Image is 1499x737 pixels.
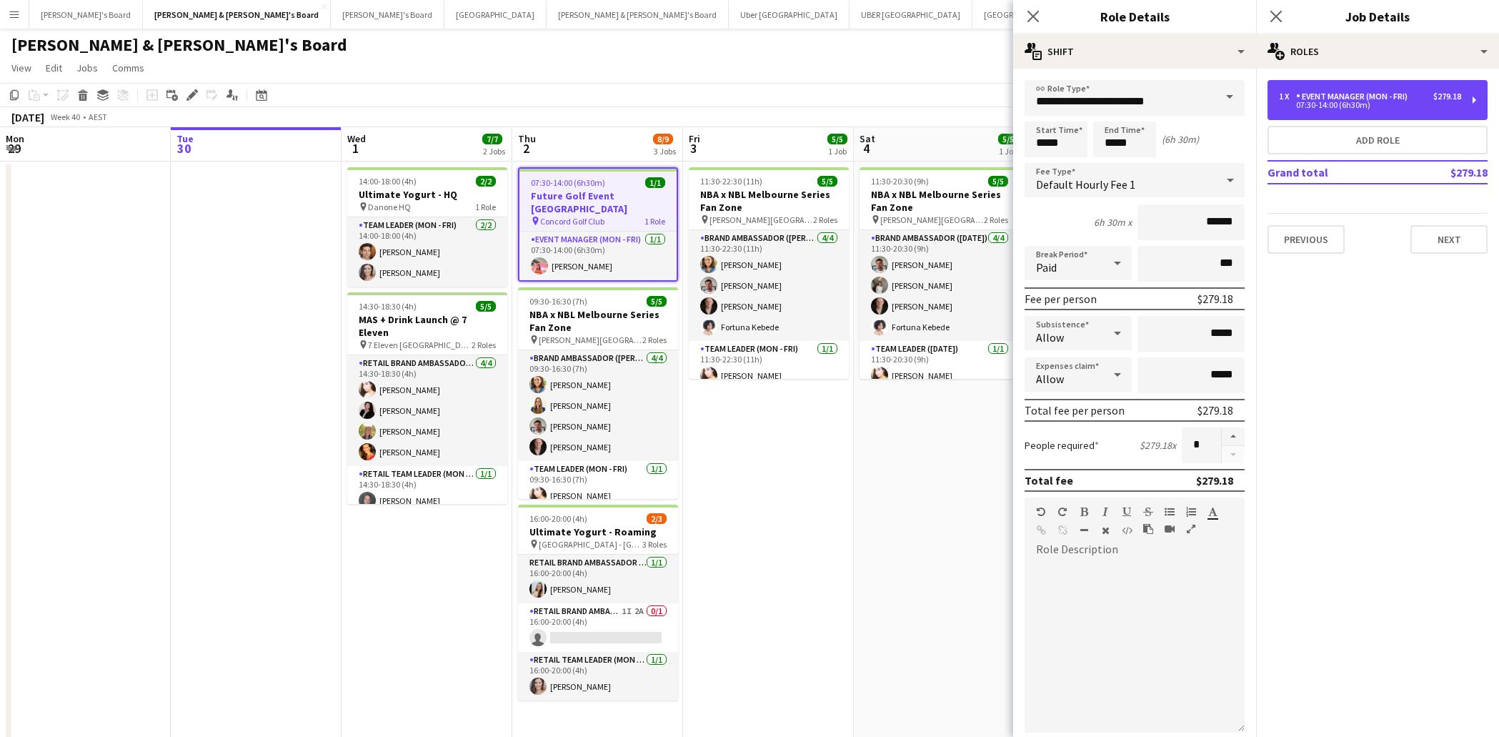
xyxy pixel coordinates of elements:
button: Add role [1268,126,1488,154]
h3: Ultimate Yogurt - HQ [347,188,507,201]
span: Fri [689,132,700,145]
span: Allow [1036,372,1064,386]
div: 2 Jobs [483,146,505,157]
div: [DATE] [11,110,44,124]
span: Sat [860,132,875,145]
button: Redo [1057,506,1067,518]
span: 7/7 [482,134,502,144]
button: Undo [1036,506,1046,518]
span: 2 Roles [642,335,667,345]
button: [PERSON_NAME] & [PERSON_NAME]'s Board [547,1,729,29]
span: Wed [347,132,366,145]
span: 5/5 [998,134,1018,144]
span: View [11,61,31,74]
button: [PERSON_NAME]'s Board [29,1,143,29]
app-job-card: 11:30-22:30 (11h)5/5NBA x NBL Melbourne Series Fan Zone [PERSON_NAME][GEOGRAPHIC_DATA], [GEOGRAPH... [689,167,849,379]
app-job-card: 11:30-20:30 (9h)5/5NBA x NBL Melbourne Series Fan Zone [PERSON_NAME][GEOGRAPHIC_DATA], [GEOGRAPHI... [860,167,1020,379]
span: Thu [518,132,536,145]
app-card-role: Event Manager (Mon - Fri)1/107:30-14:00 (6h30m)[PERSON_NAME] [519,232,677,280]
span: [PERSON_NAME][GEOGRAPHIC_DATA], [GEOGRAPHIC_DATA] [709,214,813,225]
span: 5/5 [476,301,496,312]
span: 7 Eleven [GEOGRAPHIC_DATA] [368,340,472,350]
span: Paid [1036,260,1057,274]
span: 29 [4,140,24,157]
div: 6h 30m x [1094,216,1132,229]
span: 1 Role [644,216,665,227]
span: 30 [174,140,194,157]
td: Grand total [1268,161,1403,184]
span: 09:30-16:30 (7h) [529,296,587,307]
app-job-card: 16:00-20:00 (4h)2/3Ultimate Yogurt - Roaming [GEOGRAPHIC_DATA] - [GEOGRAPHIC_DATA]3 RolesRETAIL B... [518,505,678,701]
span: 14:30-18:30 (4h) [359,301,417,312]
span: Danone HQ [368,202,411,212]
div: $279.18 x [1140,439,1176,452]
span: 5/5 [817,176,837,187]
div: $279.18 [1197,403,1233,417]
span: 2/2 [476,176,496,187]
span: 2 Roles [984,214,1008,225]
a: Edit [40,59,68,77]
h3: MAS + Drink Launch @ 7 Eleven [347,313,507,339]
span: 8/9 [653,134,673,144]
div: 09:30-16:30 (7h)5/5NBA x NBL Melbourne Series Fan Zone [PERSON_NAME][GEOGRAPHIC_DATA], [GEOGRAPHI... [518,287,678,499]
span: 5/5 [827,134,847,144]
div: 1 x [1279,91,1296,102]
h3: NBA x NBL Melbourne Series Fan Zone [860,188,1020,214]
span: [GEOGRAPHIC_DATA] - [GEOGRAPHIC_DATA] [539,539,642,550]
span: 2 Roles [813,214,837,225]
span: 3 [687,140,700,157]
h3: Future Golf Event [GEOGRAPHIC_DATA] [519,189,677,215]
h3: NBA x NBL Melbourne Series Fan Zone [689,188,849,214]
span: 11:30-20:30 (9h) [871,176,929,187]
span: 11:30-22:30 (11h) [700,176,762,187]
div: AEST [89,112,107,122]
div: $279.18 [1196,473,1233,488]
button: Italic [1100,506,1110,518]
button: [PERSON_NAME]'s Board [331,1,444,29]
h3: Ultimate Yogurt - Roaming [518,525,678,538]
app-card-role: Brand Ambassador ([DATE])4/411:30-20:30 (9h)[PERSON_NAME][PERSON_NAME][PERSON_NAME]Fortuna Kebede [860,230,1020,341]
button: Previous [1268,225,1345,254]
button: [PERSON_NAME] & [PERSON_NAME]'s Board [143,1,331,29]
app-job-card: 14:30-18:30 (4h)5/5MAS + Drink Launch @ 7 Eleven 7 Eleven [GEOGRAPHIC_DATA]2 RolesRETAIL Brand Am... [347,292,507,504]
div: 1 Job [828,146,847,157]
span: Edit [46,61,62,74]
span: Concord Golf Club [540,216,604,227]
app-card-role: RETAIL Brand Ambassador (Mon - Fri)1/116:00-20:00 (4h)[PERSON_NAME] [518,555,678,603]
button: Horizontal Line [1079,525,1089,536]
button: Paste as plain text [1143,523,1153,535]
div: $279.18 [1197,292,1233,306]
span: 2 [516,140,536,157]
div: 07:30-14:00 (6h30m) [1279,102,1461,109]
div: $279.18 [1433,91,1461,102]
app-card-role: Team Leader (Mon - Fri)1/109:30-16:30 (7h)[PERSON_NAME] [518,461,678,510]
label: People required [1025,439,1099,452]
app-card-role: Team Leader ([DATE])1/111:30-20:30 (9h)[PERSON_NAME] [860,341,1020,390]
span: Comms [112,61,144,74]
span: 3 Roles [642,539,667,550]
button: [GEOGRAPHIC_DATA] [444,1,547,29]
h3: Job Details [1256,7,1499,26]
span: 2/3 [647,513,667,524]
button: Strikethrough [1143,506,1153,518]
div: Total fee [1025,473,1073,488]
app-job-card: 14:00-18:00 (4h)2/2Ultimate Yogurt - HQ Danone HQ1 RoleTeam Leader (Mon - Fri)2/214:00-18:00 (4h)... [347,167,507,287]
h3: Role Details [1013,7,1256,26]
span: Tue [176,132,194,145]
app-card-role: Brand Ambassador ([PERSON_NAME])4/411:30-22:30 (11h)[PERSON_NAME][PERSON_NAME][PERSON_NAME]Fortun... [689,230,849,341]
span: 14:00-18:00 (4h) [359,176,417,187]
span: Jobs [76,61,98,74]
div: Fee per person [1025,292,1097,306]
span: 07:30-14:00 (6h30m) [531,177,605,188]
button: [GEOGRAPHIC_DATA] [972,1,1075,29]
app-card-role: RETAIL Team Leader (Mon - Fri)1/116:00-20:00 (4h)[PERSON_NAME] [518,652,678,701]
td: $279.18 [1403,161,1488,184]
div: Shift [1013,34,1256,69]
div: Total fee per person [1025,403,1125,417]
button: Insert video [1165,523,1175,535]
span: 1 Role [475,202,496,212]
